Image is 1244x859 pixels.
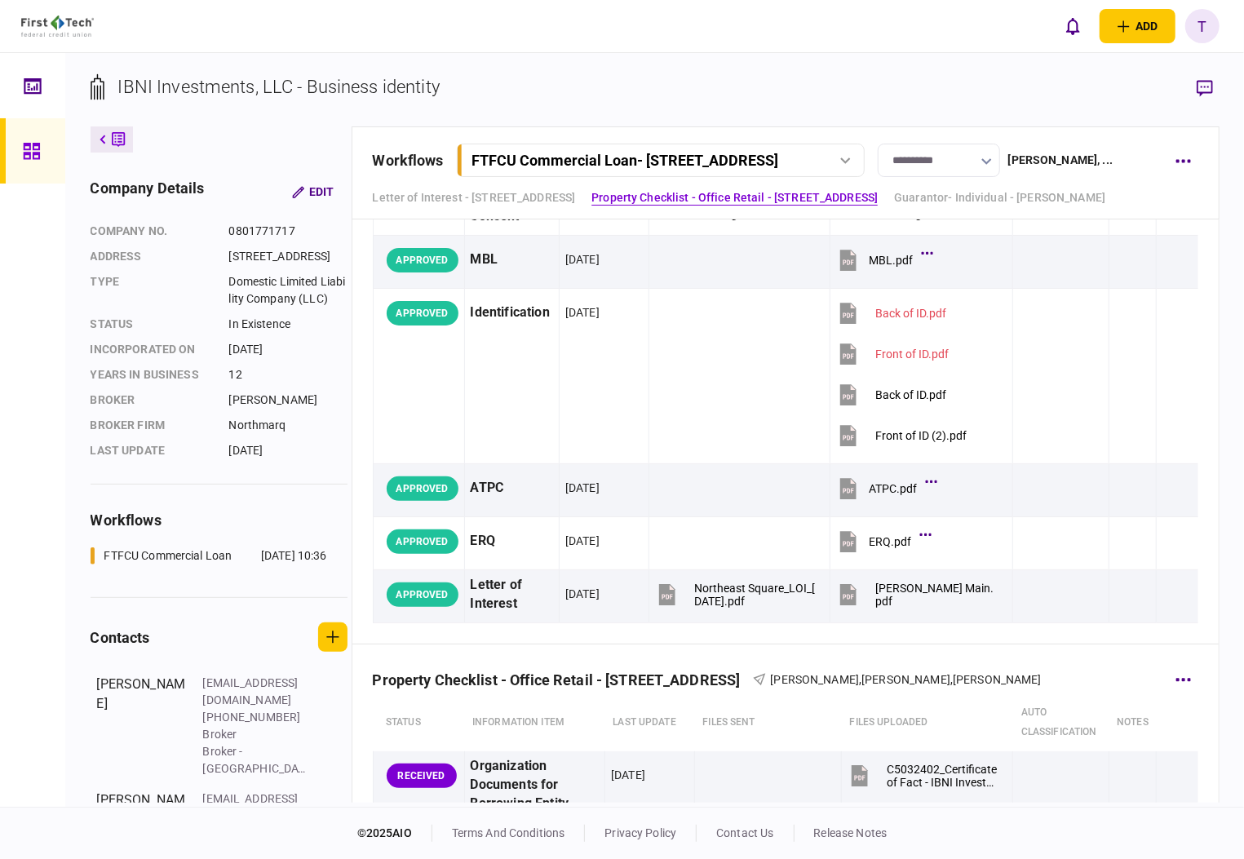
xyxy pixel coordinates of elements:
[91,177,205,206] div: company details
[848,757,998,794] button: C5032402_Certificate of Fact - IBNI Investments LLC.pdf
[229,273,348,308] div: Domestic Limited Liability Company (LLC)
[357,825,432,842] div: © 2025 AIO
[373,189,576,206] a: Letter of Interest - [STREET_ADDRESS]
[565,533,600,549] div: [DATE]
[591,189,878,206] a: Property Checklist - Office Retail - [STREET_ADDRESS]
[471,241,553,278] div: MBL
[91,547,327,565] a: FTFCU Commercial Loan[DATE] 10:36
[836,470,933,507] button: ATPC.pdf
[203,675,309,709] div: [EMAIL_ADDRESS][DOMAIN_NAME]
[104,547,232,565] div: FTFCU Commercial Loan
[452,826,565,839] a: terms and conditions
[887,763,998,789] div: C5032402_Certificate of Fact - IBNI Investments LLC.pdf
[229,366,348,383] div: 12
[875,429,967,442] div: Front of ID (2).pdf
[203,790,309,825] div: [EMAIL_ADDRESS][DOMAIN_NAME]
[655,576,816,613] button: Northeast Square_LOI_07.31.25.pdf
[694,582,816,608] div: Northeast Square_LOI_07.31.25.pdf
[387,248,458,272] div: APPROVED
[861,673,950,686] span: [PERSON_NAME]
[203,709,309,726] div: [PHONE_NUMBER]
[387,476,458,501] div: APPROVED
[471,757,599,813] div: Organization Documents for Borrowing Entity
[91,417,213,434] div: broker firm
[261,547,327,565] div: [DATE] 10:36
[373,694,464,751] th: status
[814,826,888,839] a: release notes
[875,307,946,320] div: Back of ID.pdf
[605,694,695,751] th: last update
[836,417,967,454] button: Front of ID (2).pdf
[836,241,929,278] button: MBL.pdf
[869,535,911,548] div: ERQ.pdf
[1109,694,1157,751] th: notes
[91,316,213,333] div: status
[1185,9,1220,43] button: T
[229,392,348,409] div: [PERSON_NAME]
[950,673,953,686] span: ,
[91,509,348,531] div: workflows
[387,301,458,325] div: APPROVED
[229,316,348,333] div: In Existence
[471,470,553,507] div: ATPC
[565,251,600,268] div: [DATE]
[387,582,458,607] div: APPROVED
[836,294,946,331] button: Back of ID.pdf
[869,482,917,495] div: ATPC.pdf
[1056,9,1090,43] button: open notifications list
[387,529,458,554] div: APPROVED
[1100,9,1175,43] button: open adding identity options
[875,582,998,608] div: IBNI West Main.pdf
[611,767,645,783] div: [DATE]
[91,392,213,409] div: Broker
[21,15,94,37] img: client company logo
[836,523,927,560] button: ERQ.pdf
[836,376,946,413] button: Back of ID.pdf
[279,177,348,206] button: Edit
[91,341,213,358] div: incorporated on
[471,576,553,613] div: Letter of Interest
[848,798,998,835] button: IBNI Investments, LLC, Unanimous Resolution for Member Manager, Executed.pdf
[229,341,348,358] div: [DATE]
[604,826,676,839] a: privacy policy
[229,248,348,265] div: [STREET_ADDRESS]
[91,366,213,383] div: years in business
[695,694,842,751] th: files sent
[836,576,998,613] button: IBNI West Main.pdf
[203,743,309,777] div: Broker - [GEOGRAPHIC_DATA]
[1013,694,1109,751] th: auto classification
[894,189,1105,206] a: Guarantor- Individual - [PERSON_NAME]
[373,671,754,689] div: Property Checklist - Office Retail - [STREET_ADDRESS]
[869,254,913,267] div: MBL.pdf
[842,694,1013,751] th: Files uploaded
[387,764,457,788] div: RECEIVED
[471,152,779,169] div: FTFCU Commercial Loan - [STREET_ADDRESS]
[836,335,949,372] button: Front of ID.pdf
[859,673,861,686] span: ,
[565,304,600,321] div: [DATE]
[471,294,553,331] div: Identification
[565,586,600,602] div: [DATE]
[91,248,213,265] div: address
[770,673,859,686] span: [PERSON_NAME]
[875,388,946,401] div: Back of ID.pdf
[229,442,348,459] div: [DATE]
[91,273,213,308] div: Type
[118,73,440,100] div: IBNI Investments, LLC - Business identity
[229,417,348,434] div: Northmarq
[97,675,187,777] div: [PERSON_NAME]
[953,673,1042,686] span: [PERSON_NAME]
[875,348,949,361] div: Front of ID.pdf
[457,144,865,177] button: FTFCU Commercial Loan- [STREET_ADDRESS]
[203,726,309,743] div: Broker
[91,627,150,649] div: contacts
[471,523,553,560] div: ERQ
[373,149,444,171] div: workflows
[229,223,348,240] div: 0801771717
[91,442,213,459] div: last update
[716,826,773,839] a: contact us
[464,694,604,751] th: Information item
[565,480,600,496] div: [DATE]
[91,223,213,240] div: company no.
